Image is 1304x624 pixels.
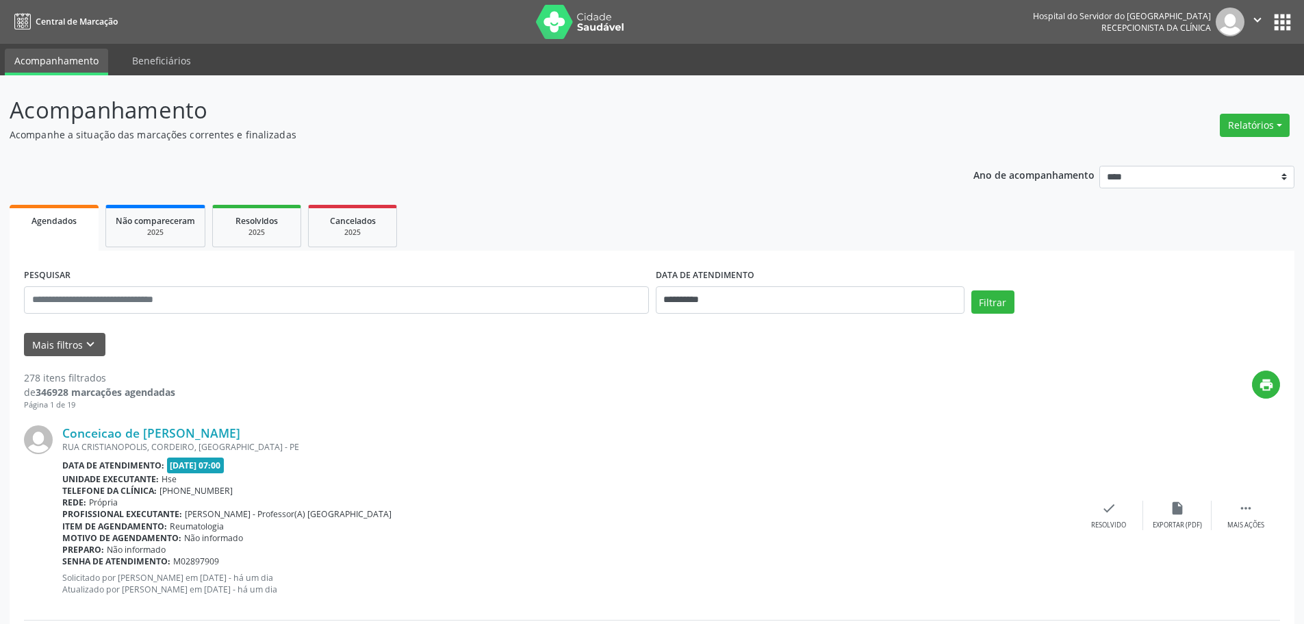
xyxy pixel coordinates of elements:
[1238,501,1253,516] i: 
[1216,8,1244,36] img: img
[89,497,118,508] span: Própria
[10,10,118,33] a: Central de Marcação
[62,572,1075,595] p: Solicitado por [PERSON_NAME] em [DATE] - há um dia Atualizado por [PERSON_NAME] em [DATE] - há um...
[222,227,291,238] div: 2025
[235,215,278,227] span: Resolvidos
[24,425,53,454] img: img
[107,544,166,556] span: Não informado
[10,93,909,127] p: Acompanhamento
[36,386,175,399] strong: 346928 marcações agendadas
[24,265,71,286] label: PESQUISAR
[159,485,233,497] span: [PHONE_NUMBER]
[1153,521,1202,530] div: Exportar (PDF)
[62,532,181,544] b: Motivo de agendamento:
[31,215,77,227] span: Agendados
[62,485,157,497] b: Telefone da clínica:
[24,371,175,385] div: 278 itens filtrados
[5,49,108,75] a: Acompanhamento
[1170,501,1185,516] i: insert_drive_file
[36,16,118,27] span: Central de Marcação
[1220,114,1290,137] button: Relatórios
[971,290,1014,314] button: Filtrar
[185,508,392,520] span: [PERSON_NAME] - Professor(A) [GEOGRAPHIC_DATA]
[1101,501,1116,516] i: check
[62,473,159,485] b: Unidade executante:
[162,473,177,485] span: Hse
[1250,12,1265,27] i: 
[62,544,104,556] b: Preparo:
[184,532,243,544] span: Não informado
[1033,10,1211,22] div: Hospital do Servidor do [GEOGRAPHIC_DATA]
[167,458,225,473] span: [DATE] 07:00
[1244,8,1270,36] button: 
[62,508,182,520] b: Profissional executante:
[62,460,164,471] b: Data de atendimento:
[62,556,170,567] b: Senha de atendimento:
[1091,521,1126,530] div: Resolvido
[10,127,909,142] p: Acompanhe a situação das marcações correntes e finalizadas
[62,441,1075,453] div: RUA CRISTIANOPOLIS, CORDEIRO, [GEOGRAPHIC_DATA] - PE
[1252,371,1280,399] button: print
[24,333,105,357] button: Mais filtroskeyboard_arrow_down
[170,521,224,532] span: Reumatologia
[116,215,195,227] span: Não compareceram
[123,49,201,73] a: Beneficiários
[973,166,1095,183] p: Ano de acompanhamento
[1227,521,1264,530] div: Mais ações
[1259,377,1274,392] i: print
[83,337,98,352] i: keyboard_arrow_down
[24,399,175,411] div: Página 1 de 19
[116,227,195,238] div: 2025
[62,497,86,508] b: Rede:
[318,227,387,238] div: 2025
[330,215,376,227] span: Cancelados
[62,425,240,440] a: Conceicao de [PERSON_NAME]
[62,521,167,532] b: Item de agendamento:
[173,556,219,567] span: M02897909
[1101,22,1211,34] span: Recepcionista da clínica
[24,385,175,399] div: de
[1270,10,1294,34] button: apps
[656,265,754,286] label: DATA DE ATENDIMENTO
